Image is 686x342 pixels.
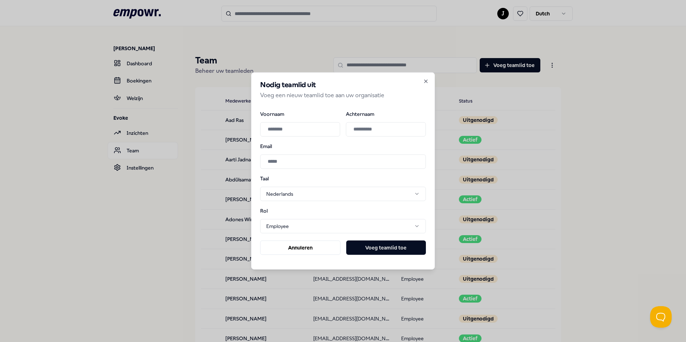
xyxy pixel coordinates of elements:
label: Taal [260,176,297,181]
p: Voeg een nieuw teamlid toe aan uw organisatie [260,91,426,100]
label: Email [260,143,426,148]
h2: Nodig teamlid uit [260,81,426,89]
label: Voornaam [260,111,340,116]
button: Voeg teamlid toe [346,241,426,255]
label: Rol [260,208,297,213]
label: Achternaam [346,111,426,116]
button: Annuleren [260,241,340,255]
